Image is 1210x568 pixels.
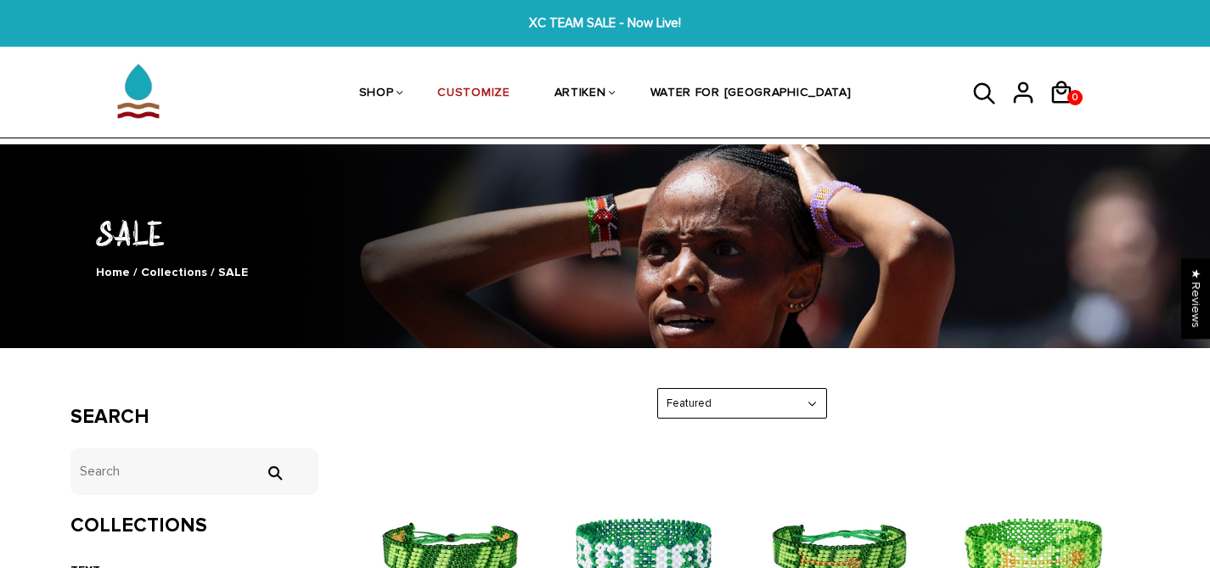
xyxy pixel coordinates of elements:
[218,265,248,279] span: SALE
[1181,258,1210,339] div: Click to open Judge.me floating reviews tab
[141,265,207,279] a: Collections
[1049,110,1087,113] a: 0
[70,210,1140,255] h1: SALE
[257,465,291,481] input: Search
[650,49,852,139] a: WATER FOR [GEOGRAPHIC_DATA]
[1068,86,1082,110] span: 0
[359,49,394,139] a: SHOP
[554,49,606,139] a: ARTIKEN
[437,49,509,139] a: CUSTOMIZE
[211,265,215,279] span: /
[133,265,138,279] span: /
[70,514,319,538] h3: Collections
[70,448,319,495] input: Search
[96,265,130,279] a: Home
[374,14,837,33] span: XC TEAM SALE - Now Live!
[70,405,319,430] h3: Search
